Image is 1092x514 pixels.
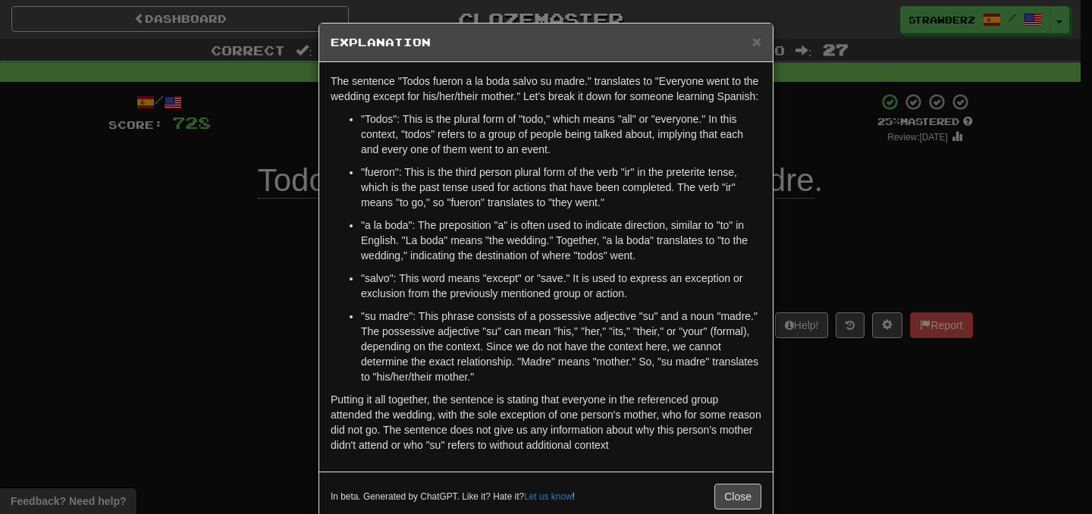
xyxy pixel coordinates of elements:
button: Close [714,484,761,509]
p: "Todos": This is the plural form of "todo," which means "all" or "everyone." In this context, "to... [361,111,761,157]
p: "salvo": This word means "except" or "save." It is used to express an exception or exclusion from... [361,271,761,301]
p: "su madre": This phrase consists of a possessive adjective "su" and a noun "madre." The possessiv... [361,309,761,384]
small: In beta. Generated by ChatGPT. Like it? Hate it? ! [331,490,575,503]
p: The sentence "Todos fueron a la boda salvo su madre." translates to "Everyone went to the wedding... [331,74,761,104]
a: Let us know [524,491,572,502]
button: Close [752,33,761,49]
span: × [752,33,761,50]
p: "fueron": This is the third person plural form of the verb "ir" in the preterite tense, which is ... [361,165,761,210]
p: Putting it all together, the sentence is stating that everyone in the referenced group attended t... [331,392,761,453]
h5: Explanation [331,35,761,50]
p: "a la boda": The preposition "a" is often used to indicate direction, similar to "to" in English.... [361,218,761,263]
